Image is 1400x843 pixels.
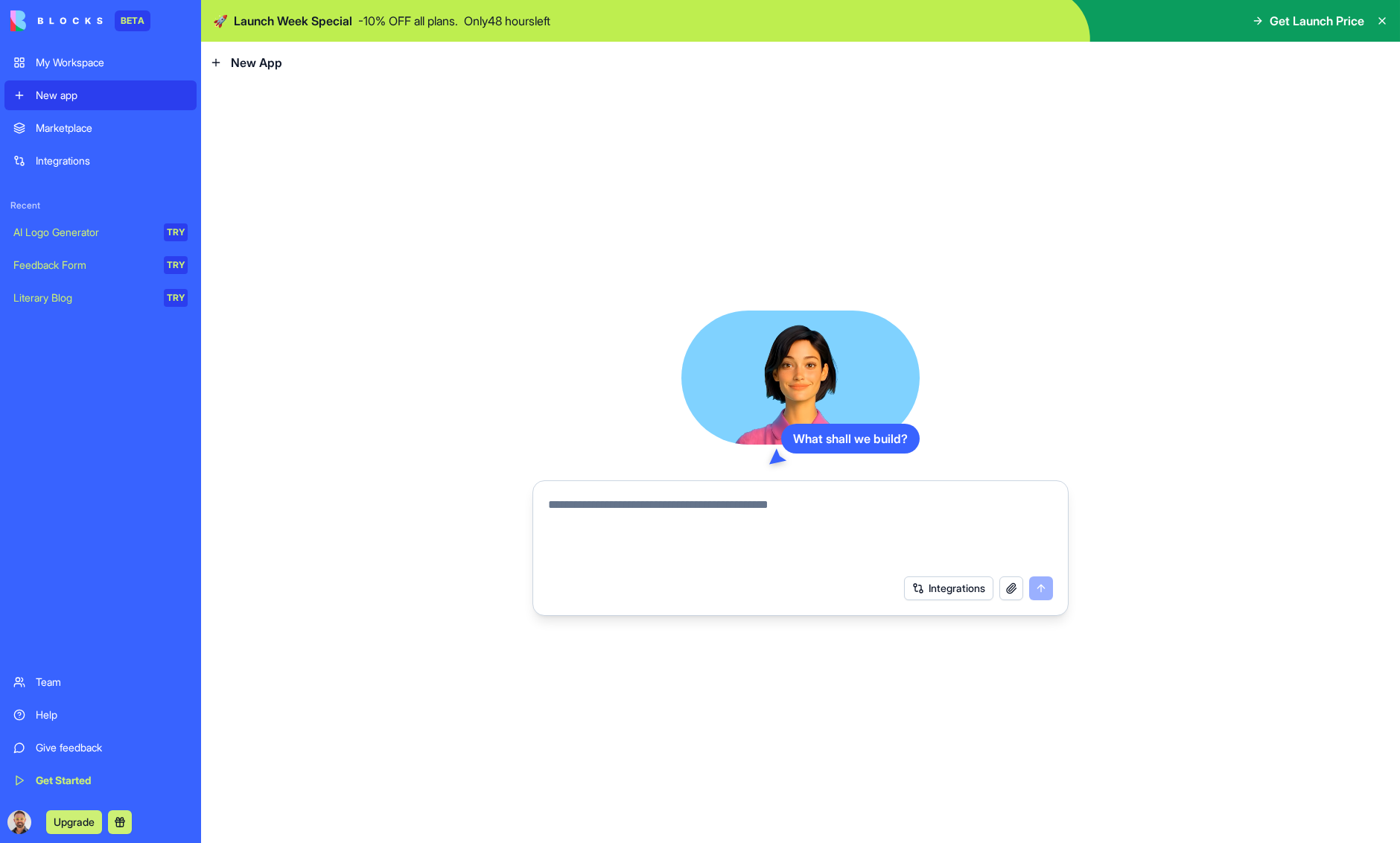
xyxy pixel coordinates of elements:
[164,223,188,241] div: TRY
[36,773,188,788] div: Get Started
[7,810,31,834] img: ACg8ocJj-MMs2ceOEkS_YghkCwrcNOC1lTZNDDPQ69bkUn4maM513mxlxw=s96-c
[115,10,150,31] div: BETA
[464,12,550,30] p: Only 48 hours left
[1270,12,1364,30] span: Get Launch Price
[164,256,188,274] div: TRY
[4,113,197,143] a: Marketplace
[36,55,188,70] div: My Workspace
[4,200,197,211] span: Recent
[4,250,197,280] a: Feedback FormTRY
[10,10,103,31] img: logo
[4,217,197,247] a: AI Logo GeneratorTRY
[10,10,150,31] a: BETA
[231,54,282,71] span: New App
[4,766,197,795] a: Get Started
[213,12,228,30] span: 🚀
[4,283,197,313] a: Literary BlogTRY
[234,12,352,30] span: Launch Week Special
[4,146,197,176] a: Integrations
[164,289,188,307] div: TRY
[46,810,102,834] button: Upgrade
[13,258,153,273] div: Feedback Form
[4,733,197,763] a: Give feedback
[358,12,458,30] p: - 10 % OFF all plans.
[36,707,188,722] div: Help
[13,290,153,305] div: Literary Blog
[46,814,102,829] a: Upgrade
[4,48,197,77] a: My Workspace
[4,700,197,730] a: Help
[36,740,188,755] div: Give feedback
[36,675,188,690] div: Team
[36,153,188,168] div: Integrations
[904,576,993,600] button: Integrations
[13,225,153,240] div: AI Logo Generator
[36,121,188,136] div: Marketplace
[4,80,197,110] a: New app
[36,88,188,103] div: New app
[4,667,197,697] a: Team
[781,424,920,454] div: What shall we build?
